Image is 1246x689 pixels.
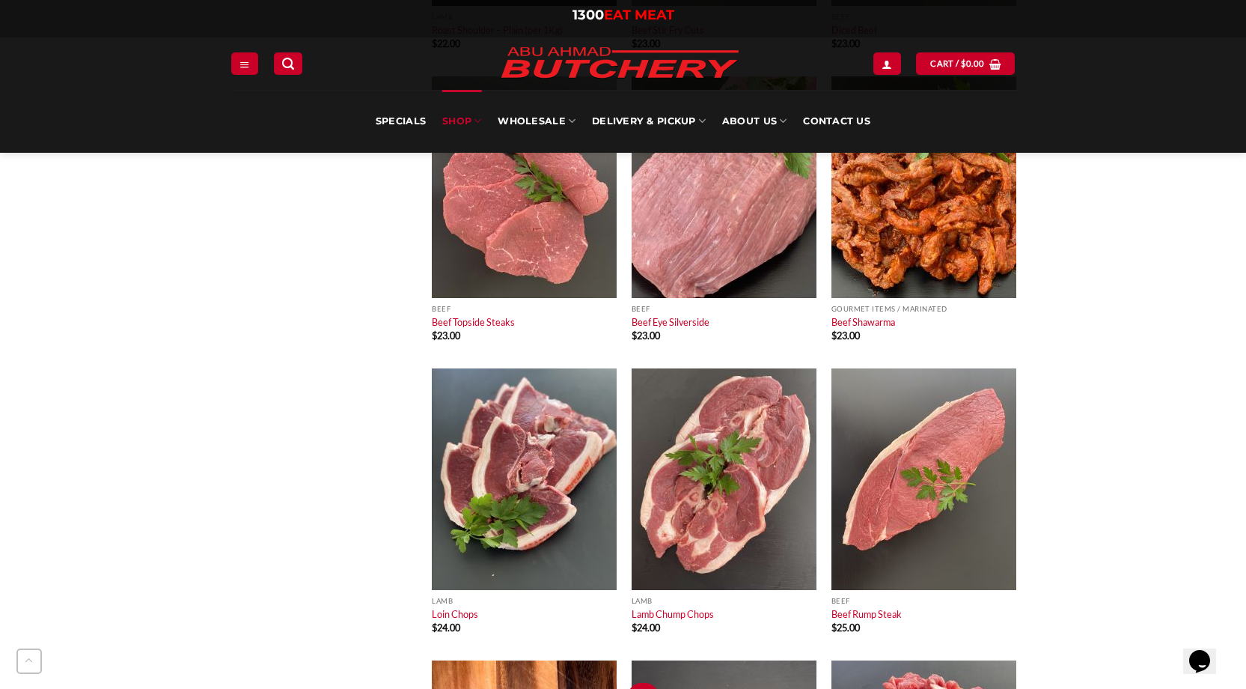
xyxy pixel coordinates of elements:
[432,597,617,605] p: Lamb
[831,622,860,634] bdi: 25.00
[1183,629,1231,674] iframe: chat widget
[489,37,751,90] img: Abu Ahmad Butchery
[632,368,816,590] img: Lamb-Chump-Chops
[831,305,1016,313] p: Gourmet Items / Marinated
[16,649,42,674] button: Go to top
[432,368,617,590] img: Loin Chops
[632,608,714,620] a: Lamb Chump Chops
[831,622,837,634] span: $
[873,52,900,74] a: Login
[274,52,302,74] a: Search
[432,330,437,342] span: $
[722,90,787,153] a: About Us
[231,52,258,74] a: Menu
[831,330,837,342] span: $
[961,58,985,68] bdi: 0.00
[632,622,660,634] bdi: 24.00
[831,368,1016,590] img: Beef Rump Steak
[916,52,1015,74] a: View cart
[442,90,481,153] a: SHOP
[632,76,816,298] img: Beef Eye Silverside
[432,622,460,634] bdi: 24.00
[376,90,426,153] a: Specials
[432,316,515,328] a: Beef Topside Steaks
[930,57,984,70] span: Cart /
[632,305,816,313] p: Beef
[632,316,709,328] a: Beef Eye Silverside
[432,305,617,313] p: Beef
[572,7,674,23] a: 1300EAT MEAT
[831,597,1016,605] p: Beef
[831,76,1016,298] img: Beef Shawarma
[632,330,660,342] bdi: 23.00
[432,622,437,634] span: $
[432,608,478,620] a: Loin Chops
[604,7,674,23] span: EAT MEAT
[592,90,706,153] a: Delivery & Pickup
[572,7,604,23] span: 1300
[498,90,575,153] a: Wholesale
[831,316,895,328] a: Beef Shawarma
[432,76,617,298] img: Beef Topside Steaks
[803,90,870,153] a: Contact Us
[632,330,637,342] span: $
[632,622,637,634] span: $
[632,597,816,605] p: Lamb
[831,608,902,620] a: Beef Rump Steak
[432,330,460,342] bdi: 23.00
[961,57,966,70] span: $
[831,330,860,342] bdi: 23.00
